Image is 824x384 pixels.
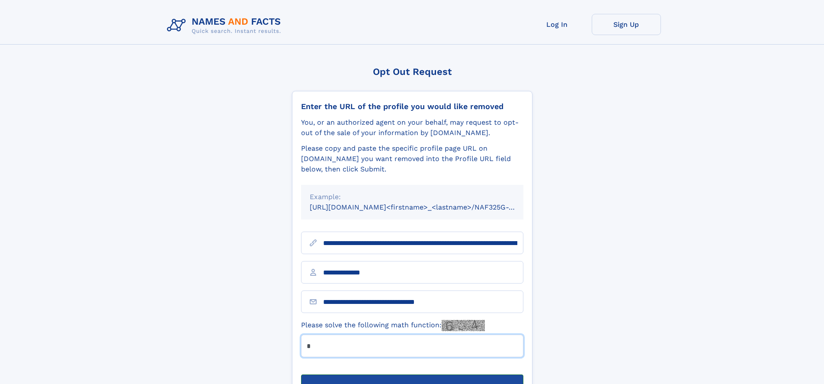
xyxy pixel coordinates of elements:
[301,320,485,331] label: Please solve the following math function:
[301,143,523,174] div: Please copy and paste the specific profile page URL on [DOMAIN_NAME] you want removed into the Pr...
[592,14,661,35] a: Sign Up
[310,203,540,211] small: [URL][DOMAIN_NAME]<firstname>_<lastname>/NAF325G-xxxxxxxx
[301,117,523,138] div: You, or an authorized agent on your behalf, may request to opt-out of the sale of your informatio...
[164,14,288,37] img: Logo Names and Facts
[310,192,515,202] div: Example:
[523,14,592,35] a: Log In
[292,66,532,77] div: Opt Out Request
[301,102,523,111] div: Enter the URL of the profile you would like removed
